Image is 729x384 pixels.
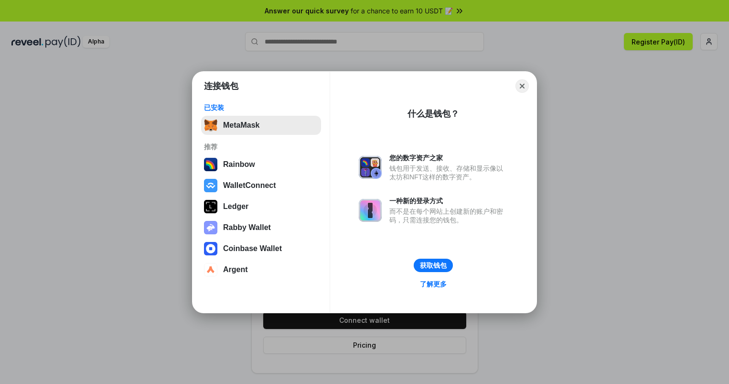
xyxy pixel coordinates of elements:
div: 推荐 [204,143,318,151]
h1: 连接钱包 [204,80,238,92]
button: Rainbow [201,155,321,174]
img: svg+xml,%3Csvg%20xmlns%3D%22http%3A%2F%2Fwww.w3.org%2F2000%2Fsvg%22%20fill%3D%22none%22%20viewBox... [204,221,217,234]
button: Rabby Wallet [201,218,321,237]
div: 钱包用于发送、接收、存储和显示像以太坊和NFT这样的数字资产。 [389,164,508,181]
div: Rabby Wallet [223,223,271,232]
div: Rainbow [223,160,255,169]
button: WalletConnect [201,176,321,195]
button: 获取钱包 [414,259,453,272]
div: 而不是在每个网站上创建新的账户和密码，只需连接您的钱包。 [389,207,508,224]
div: Ledger [223,202,248,211]
img: svg+xml,%3Csvg%20xmlns%3D%22http%3A%2F%2Fwww.w3.org%2F2000%2Fsvg%22%20fill%3D%22none%22%20viewBox... [359,156,382,179]
button: Coinbase Wallet [201,239,321,258]
div: 您的数字资产之家 [389,154,508,162]
div: WalletConnect [223,181,276,190]
a: 了解更多 [414,278,452,290]
img: svg+xml,%3Csvg%20width%3D%2228%22%20height%3D%2228%22%20viewBox%3D%220%200%2028%2028%22%20fill%3D... [204,179,217,192]
button: Close [515,79,529,93]
img: svg+xml,%3Csvg%20fill%3D%22none%22%20height%3D%2233%22%20viewBox%3D%220%200%2035%2033%22%20width%... [204,119,217,132]
div: Coinbase Wallet [223,244,282,253]
div: 一种新的登录方式 [389,197,508,205]
div: 获取钱包 [420,261,447,270]
div: 了解更多 [420,280,447,288]
button: Argent [201,260,321,279]
div: Argent [223,265,248,274]
img: svg+xml,%3Csvg%20xmlns%3D%22http%3A%2F%2Fwww.w3.org%2F2000%2Fsvg%22%20fill%3D%22none%22%20viewBox... [359,199,382,222]
button: MetaMask [201,116,321,135]
img: svg+xml,%3Csvg%20xmlns%3D%22http%3A%2F%2Fwww.w3.org%2F2000%2Fsvg%22%20width%3D%2228%22%20height%3... [204,200,217,213]
div: 已安装 [204,103,318,112]
img: svg+xml,%3Csvg%20width%3D%2228%22%20height%3D%2228%22%20viewBox%3D%220%200%2028%2028%22%20fill%3D... [204,242,217,255]
div: 什么是钱包？ [407,108,459,120]
img: svg+xml,%3Csvg%20width%3D%22120%22%20height%3D%22120%22%20viewBox%3D%220%200%20120%20120%22%20fil... [204,158,217,171]
div: MetaMask [223,121,259,130]
img: svg+xml,%3Csvg%20width%3D%2228%22%20height%3D%2228%22%20viewBox%3D%220%200%2028%2028%22%20fill%3D... [204,263,217,276]
button: Ledger [201,197,321,216]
